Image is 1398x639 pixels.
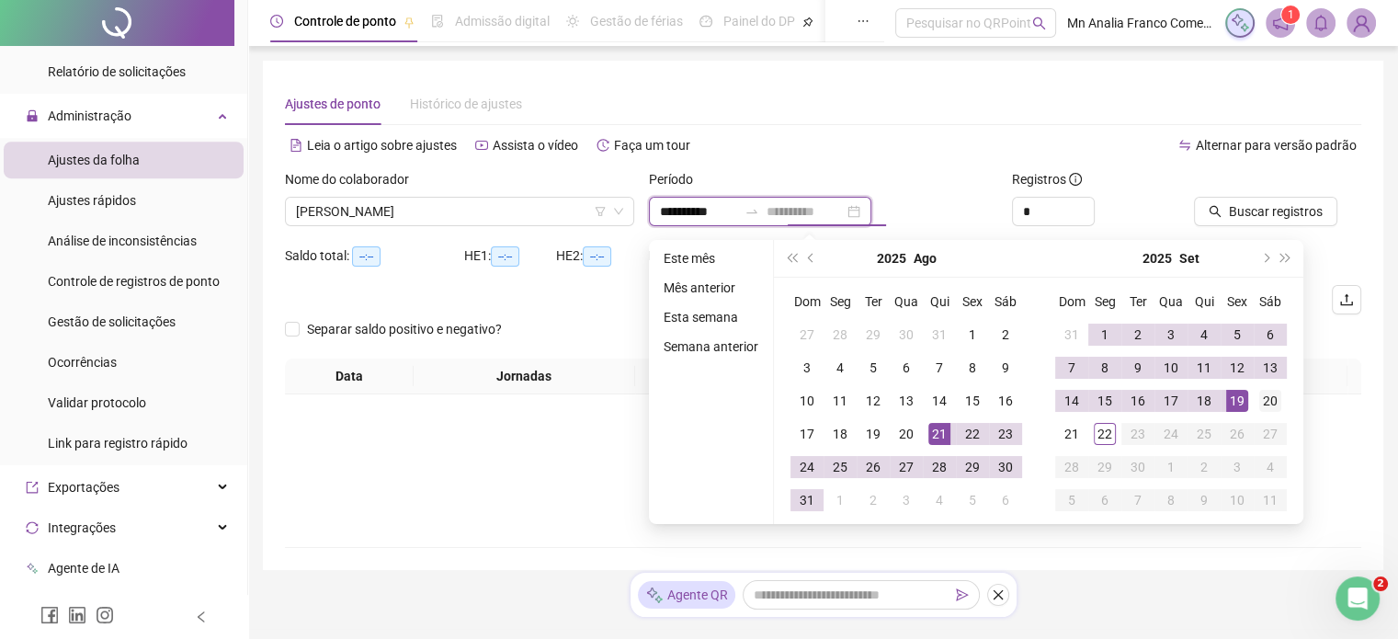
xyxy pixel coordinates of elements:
[307,483,1339,503] div: Não há dados
[491,246,519,267] span: --:--
[595,206,606,217] span: filter
[1347,9,1375,37] img: 83349
[1178,139,1191,152] span: swap
[285,94,381,114] div: Ajustes de ponto
[1221,285,1254,318] th: Sex
[1313,15,1329,31] span: bell
[956,351,989,384] td: 2025-08-08
[1255,240,1275,277] button: next-year
[1094,456,1116,478] div: 29
[829,390,851,412] div: 11
[895,456,917,478] div: 27
[829,489,851,511] div: 1
[802,17,813,28] span: pushpin
[431,15,444,28] span: file-done
[1259,456,1281,478] div: 4
[1188,285,1221,318] th: Qui
[790,384,824,417] td: 2025-08-10
[890,417,923,451] td: 2025-08-20
[890,351,923,384] td: 2025-08-06
[1127,390,1149,412] div: 16
[26,521,39,534] span: sync
[1188,384,1221,417] td: 2025-09-18
[48,234,197,248] span: Análise de inconsistências
[829,324,851,346] div: 28
[1154,285,1188,318] th: Qua
[1221,318,1254,351] td: 2025-09-05
[1226,357,1248,379] div: 12
[270,15,283,28] span: clock-circle
[1055,384,1088,417] td: 2025-09-14
[995,357,1017,379] div: 9
[1055,417,1088,451] td: 2025-09-21
[1127,357,1149,379] div: 9
[890,484,923,517] td: 2025-09-03
[781,240,801,277] button: super-prev-year
[1288,8,1294,21] span: 1
[1229,201,1323,222] span: Buscar registros
[1061,456,1083,478] div: 28
[989,384,1022,417] td: 2025-08-16
[699,15,712,28] span: dashboard
[96,606,114,624] span: instagram
[890,451,923,484] td: 2025-08-27
[857,417,890,451] td: 2025-08-19
[989,417,1022,451] td: 2025-08-23
[895,357,917,379] div: 6
[796,423,818,445] div: 17
[48,520,116,535] span: Integrações
[1088,417,1121,451] td: 2025-09-22
[857,285,890,318] th: Ter
[1281,6,1300,24] sup: 1
[48,314,176,329] span: Gestão de solicitações
[414,359,635,394] th: Jornadas
[1088,351,1121,384] td: 2025-09-08
[1121,285,1154,318] th: Ter
[829,423,851,445] div: 18
[723,14,795,29] span: Painel do DP
[1061,390,1083,412] div: 14
[1188,451,1221,484] td: 2025-10-02
[824,384,857,417] td: 2025-08-11
[961,390,983,412] div: 15
[956,588,969,601] span: send
[1254,384,1287,417] td: 2025-09-20
[989,484,1022,517] td: 2025-09-06
[790,318,824,351] td: 2025-07-27
[862,357,884,379] div: 5
[614,138,690,153] span: Faça um tour
[1121,484,1154,517] td: 2025-10-07
[195,610,208,623] span: left
[928,324,950,346] div: 31
[1121,384,1154,417] td: 2025-09-16
[300,319,509,339] span: Separar saldo positivo e negativo?
[1154,384,1188,417] td: 2025-09-17
[48,64,186,79] span: Relatório de solicitações
[1160,357,1182,379] div: 10
[1226,390,1248,412] div: 19
[566,15,579,28] span: sun
[995,324,1017,346] div: 2
[1032,17,1046,30] span: search
[1193,324,1215,346] div: 4
[989,451,1022,484] td: 2025-08-30
[1088,484,1121,517] td: 2025-10-06
[1226,324,1248,346] div: 5
[1061,324,1083,346] div: 31
[656,277,766,299] li: Mês anterior
[928,357,950,379] div: 7
[48,355,117,370] span: Ocorrências
[656,336,766,358] li: Semana anterior
[1160,423,1182,445] div: 24
[1272,15,1289,31] span: notification
[857,384,890,417] td: 2025-08-12
[1067,13,1214,33] span: Mn Analia Franco Comercio de Alimentos LTDA
[961,489,983,511] div: 5
[1193,423,1215,445] div: 25
[1254,484,1287,517] td: 2025-10-11
[961,423,983,445] div: 22
[1127,423,1149,445] div: 23
[1094,423,1116,445] div: 22
[1094,324,1116,346] div: 1
[1221,484,1254,517] td: 2025-10-10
